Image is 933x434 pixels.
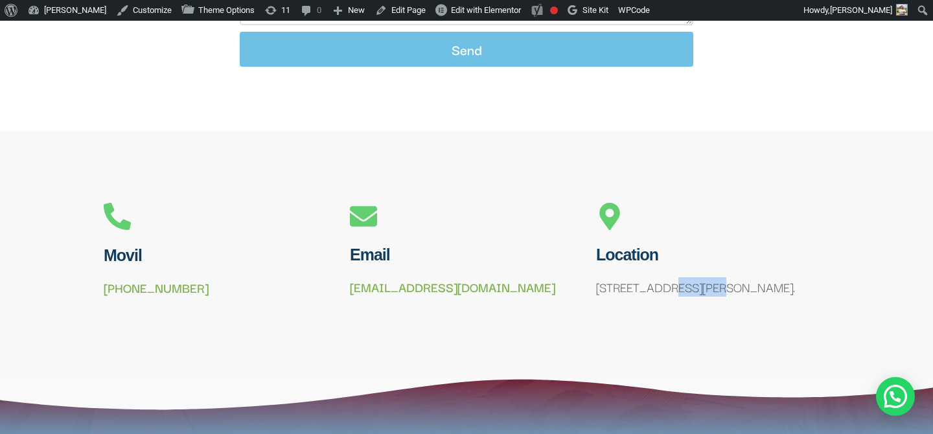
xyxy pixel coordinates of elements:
div: Focus keyphrase not set [550,6,558,14]
span: Site Kit [582,5,608,15]
p: [STREET_ADDRESS][PERSON_NAME]. [596,277,829,297]
a: [PHONE_NUMBER] [104,278,209,297]
span: Location [596,246,658,264]
span: Edit with Elementor [451,5,521,15]
span: Email [350,246,390,264]
button: Send [240,32,693,67]
a: [EMAIL_ADDRESS][DOMAIN_NAME] [350,277,555,297]
span: [PERSON_NAME] [830,5,892,15]
span: Movil [104,246,142,264]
